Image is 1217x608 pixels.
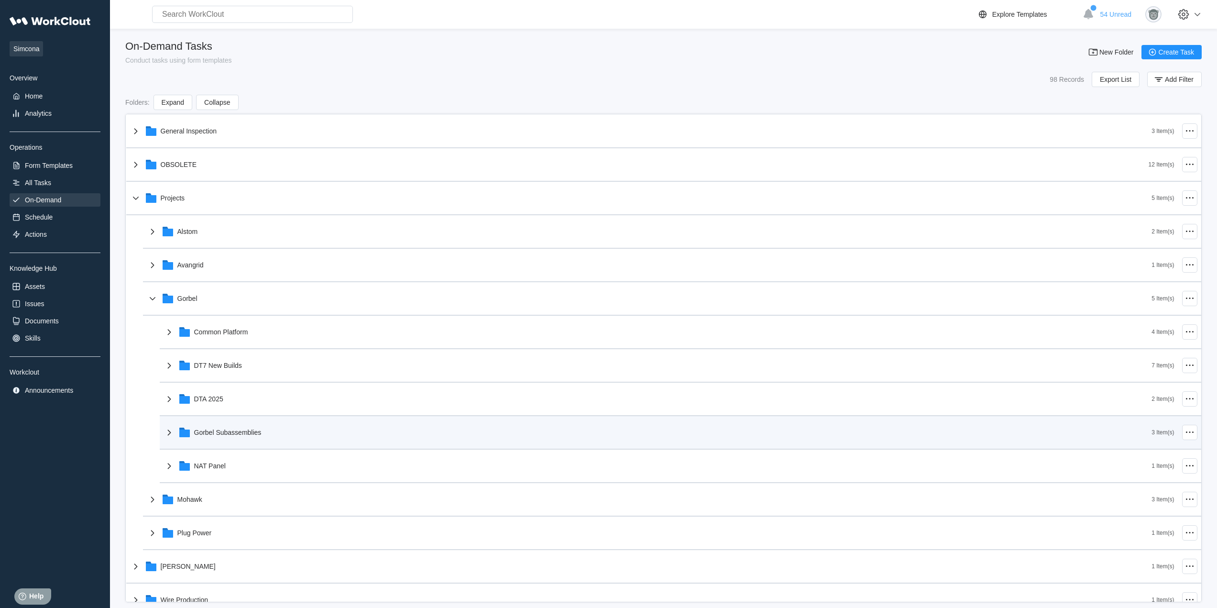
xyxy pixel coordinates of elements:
[1092,72,1140,87] button: Export List
[25,213,53,221] div: Schedule
[125,99,150,106] div: Folders :
[1145,6,1162,22] img: gorilla.png
[10,193,100,207] a: On-Demand
[10,144,100,151] div: Operations
[1151,195,1174,201] div: 5 Item(s)
[177,228,198,235] div: Alstom
[1151,228,1174,235] div: 2 Item(s)
[10,228,100,241] a: Actions
[25,196,61,204] div: On-Demand
[204,99,230,106] span: Collapse
[1151,496,1174,503] div: 3 Item(s)
[10,332,100,345] a: Skills
[196,95,238,110] button: Collapse
[25,283,45,290] div: Assets
[1151,563,1174,570] div: 1 Item(s)
[1151,597,1174,603] div: 1 Item(s)
[25,92,43,100] div: Home
[1165,76,1194,83] span: Add Filter
[10,74,100,82] div: Overview
[161,161,197,168] div: OBSOLETE
[10,176,100,189] a: All Tasks
[992,11,1047,18] div: Explore Templates
[25,334,41,342] div: Skills
[1151,429,1174,436] div: 3 Item(s)
[1151,329,1174,335] div: 4 Item(s)
[153,95,192,110] button: Expand
[1151,530,1174,536] div: 1 Item(s)
[194,395,223,403] div: DTA 2025
[10,159,100,172] a: Form Templates
[25,179,51,187] div: All Tasks
[161,194,185,202] div: Projects
[10,41,43,56] span: Simcona
[25,317,59,325] div: Documents
[194,462,226,470] div: NAT Panel
[1147,72,1202,87] button: Add Filter
[1100,11,1131,18] span: 54 Unread
[10,314,100,328] a: Documents
[25,162,73,169] div: Form Templates
[10,89,100,103] a: Home
[1151,295,1174,302] div: 5 Item(s)
[177,295,197,302] div: Gorbel
[177,496,202,503] div: Mohawk
[177,261,204,269] div: Avangrid
[10,210,100,224] a: Schedule
[1151,128,1174,134] div: 3 Item(s)
[162,99,184,106] span: Expand
[161,127,217,135] div: General Inspection
[25,110,52,117] div: Analytics
[152,6,353,23] input: Search WorkClout
[10,265,100,272] div: Knowledge Hub
[977,9,1078,20] a: Explore Templates
[1148,161,1174,168] div: 12 Item(s)
[125,56,232,64] div: Conduct tasks using form templates
[194,328,248,336] div: Common Platform
[1159,49,1194,55] span: Create Task
[1141,45,1202,59] button: Create Task
[1151,396,1174,402] div: 2 Item(s)
[10,297,100,310] a: Issues
[10,280,100,293] a: Assets
[194,429,262,436] div: Gorbel Subassemblies
[194,362,242,369] div: DT7 New Builds
[1151,463,1174,469] div: 1 Item(s)
[1151,362,1174,369] div: 7 Item(s)
[25,300,44,308] div: Issues
[1099,49,1134,55] span: New Folder
[10,107,100,120] a: Analytics
[10,384,100,397] a: Announcements
[1100,76,1131,83] span: Export List
[1050,76,1084,83] div: 98 Records
[125,40,232,53] div: On-Demand Tasks
[25,387,73,394] div: Announcements
[25,231,47,238] div: Actions
[177,529,212,537] div: Plug Power
[161,596,208,604] div: Wire Production
[1151,262,1174,268] div: 1 Item(s)
[161,563,216,570] div: [PERSON_NAME]
[1082,45,1141,59] button: New Folder
[10,368,100,376] div: Workclout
